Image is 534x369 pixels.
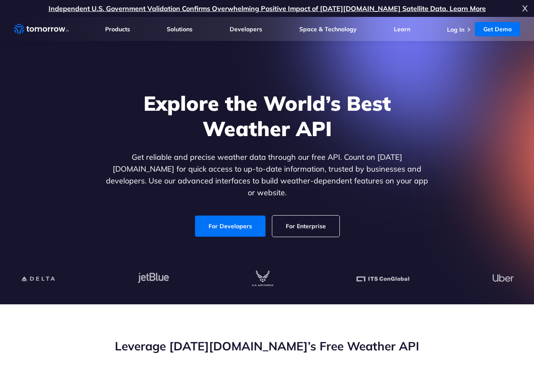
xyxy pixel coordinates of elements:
[195,216,266,237] a: For Developers
[105,25,130,33] a: Products
[104,90,430,141] h1: Explore the World’s Best Weather API
[14,23,69,36] a: Home link
[49,4,486,13] a: Independent U.S. Government Validation Confirms Overwhelming Positive Impact of [DATE][DOMAIN_NAM...
[230,25,262,33] a: Developers
[475,22,520,36] a: Get Demo
[447,26,464,33] a: Log In
[167,25,192,33] a: Solutions
[394,25,410,33] a: Learn
[104,151,430,199] p: Get reliable and precise weather data through our free API. Count on [DATE][DOMAIN_NAME] for quic...
[272,216,339,237] a: For Enterprise
[14,338,520,354] h2: Leverage [DATE][DOMAIN_NAME]’s Free Weather API
[299,25,357,33] a: Space & Technology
